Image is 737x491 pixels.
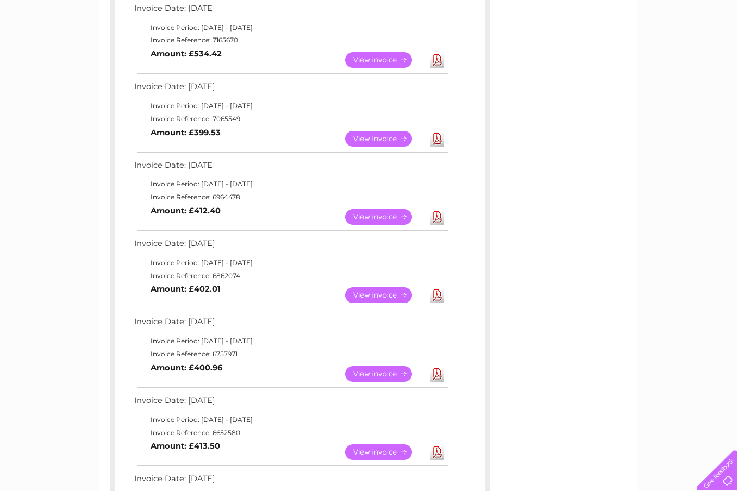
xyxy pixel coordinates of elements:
td: Invoice Reference: 7065549 [132,112,449,125]
img: logo.png [26,28,81,61]
a: Download [430,131,444,147]
td: Invoice Date: [DATE] [132,236,449,256]
td: Invoice Reference: 6862074 [132,269,449,282]
b: Amount: £402.01 [151,284,221,294]
td: Invoice Date: [DATE] [132,314,449,335]
td: Invoice Date: [DATE] [132,1,449,21]
b: Amount: £413.50 [151,441,220,451]
b: Amount: £399.53 [151,128,221,137]
td: Invoice Period: [DATE] - [DATE] [132,178,449,191]
td: Invoice Period: [DATE] - [DATE] [132,21,449,34]
a: Download [430,287,444,303]
td: Invoice Date: [DATE] [132,393,449,413]
td: Invoice Date: [DATE] [132,158,449,178]
a: View [345,131,425,147]
b: Amount: £400.96 [151,363,222,373]
a: Energy [573,46,597,54]
td: Invoice Period: [DATE] - [DATE] [132,413,449,426]
a: Download [430,52,444,68]
td: Invoice Reference: 6964478 [132,191,449,204]
a: Water [546,46,566,54]
td: Invoice Reference: 7165670 [132,34,449,47]
a: 0333 014 3131 [532,5,607,19]
a: Download [430,209,444,225]
a: Blog [642,46,658,54]
b: Amount: £412.40 [151,206,221,216]
a: Download [430,444,444,460]
td: Invoice Period: [DATE] - [DATE] [132,335,449,348]
a: View [345,209,425,225]
td: Invoice Reference: 6757971 [132,348,449,361]
a: Telecoms [603,46,636,54]
a: View [345,444,425,460]
td: Invoice Reference: 6652580 [132,426,449,439]
b: Amount: £534.42 [151,49,222,59]
a: Download [430,366,444,382]
td: Invoice Period: [DATE] - [DATE] [132,256,449,269]
a: View [345,366,425,382]
a: Contact [665,46,691,54]
td: Invoice Date: [DATE] [132,79,449,99]
a: View [345,52,425,68]
td: Invoice Period: [DATE] - [DATE] [132,99,449,112]
a: Log out [701,46,727,54]
div: Clear Business is a trading name of Verastar Limited (registered in [GEOGRAPHIC_DATA] No. 3667643... [113,6,626,53]
a: View [345,287,425,303]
